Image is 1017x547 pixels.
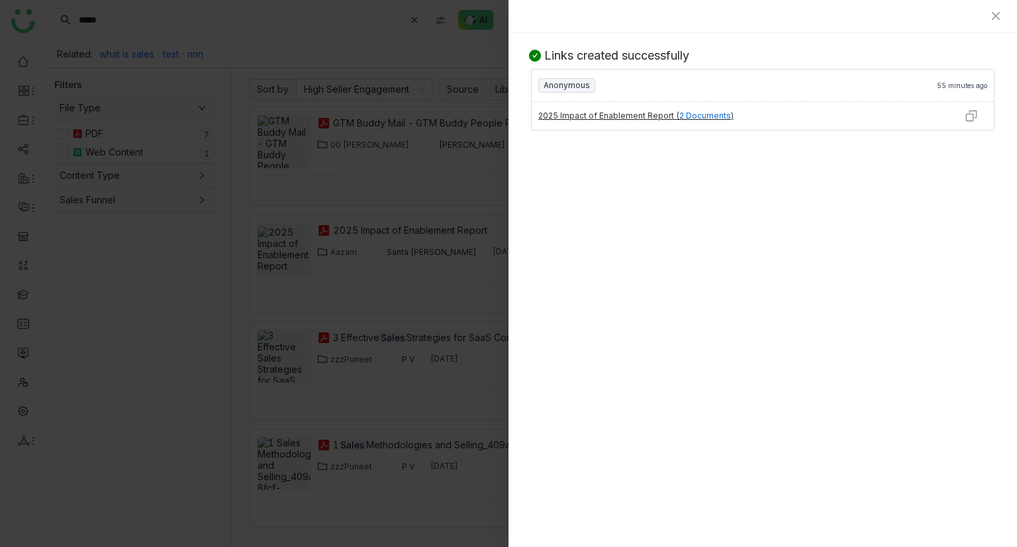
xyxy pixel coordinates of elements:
[991,11,1001,21] button: Close
[538,111,734,121] div: 2025 Impact of Enablement Report ( )
[679,111,731,121] span: 2 Documents
[538,78,595,93] nz-tag: Anonymous
[965,109,978,123] img: copy.svg
[853,80,987,91] div: 55 minutes ago
[529,48,689,62] div: Links created successfully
